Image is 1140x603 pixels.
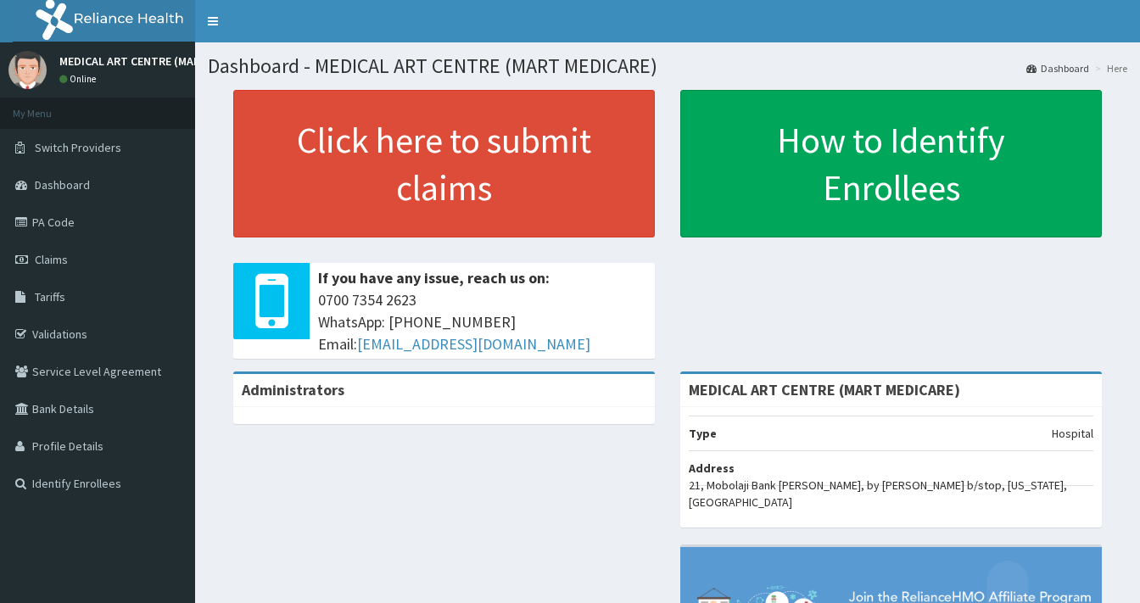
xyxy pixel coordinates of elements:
a: Online [59,73,100,85]
b: Address [689,461,735,476]
span: 0700 7354 2623 WhatsApp: [PHONE_NUMBER] Email: [318,289,646,355]
a: [EMAIL_ADDRESS][DOMAIN_NAME] [357,334,590,354]
span: Tariffs [35,289,65,304]
b: Type [689,426,717,441]
h1: Dashboard - MEDICAL ART CENTRE (MART MEDICARE) [208,55,1127,77]
strong: MEDICAL ART CENTRE (MART MEDICARE) [689,380,960,399]
span: Claims [35,252,68,267]
span: Dashboard [35,177,90,193]
b: Administrators [242,380,344,399]
a: Dashboard [1026,61,1089,75]
p: MEDICAL ART CENTRE (MART MEDICARE) [59,55,266,67]
b: If you have any issue, reach us on: [318,268,550,288]
p: Hospital [1052,425,1093,442]
p: 21, Mobolaji Bank [PERSON_NAME], by [PERSON_NAME] b/stop, [US_STATE], [GEOGRAPHIC_DATA] [689,477,1093,511]
a: How to Identify Enrollees [680,90,1102,237]
img: User Image [8,51,47,89]
li: Here [1091,61,1127,75]
span: Switch Providers [35,140,121,155]
a: Click here to submit claims [233,90,655,237]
